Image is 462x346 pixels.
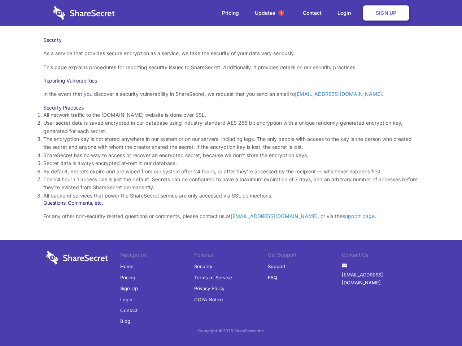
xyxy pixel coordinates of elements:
[43,111,419,119] li: All network traffic to the [DOMAIN_NAME] website is done over SSL.
[120,283,138,294] a: Sign Up
[215,2,246,24] a: Pricing
[194,283,225,294] a: Privacy Policy
[194,251,268,261] li: Policies
[120,251,194,261] li: Navigation
[194,261,212,272] a: Security
[120,261,134,272] a: Home
[296,2,329,24] a: Contact
[43,105,419,111] h3: Security Practices
[43,77,419,84] h3: Reporting Vulnerabilities
[43,168,419,176] li: By default, Secrets expire and are wiped from our system after 24 hours, or after they’re accesse...
[295,91,382,97] a: [EMAIL_ADDRESS][DOMAIN_NAME]
[268,272,277,283] a: FAQ
[120,305,138,316] a: Contact
[120,272,135,283] a: Pricing
[194,294,223,305] a: CCPA Notice
[342,269,416,288] a: [EMAIL_ADDRESS][DOMAIN_NAME]
[342,251,416,261] li: Contact Us
[43,63,419,71] p: This page explains procedures for reporting security issues to ShareSecret. Additionally, it prov...
[43,135,419,151] li: The encryption key is not stored anywhere in our system or on our servers, including logs. The on...
[43,192,419,200] li: All backend services that power the ShareSecret service are only accessed via SSL connections.
[43,176,419,192] li: The 24 hour / 1 access rule is just the default. Secrets can be configured to have a maximum expi...
[268,251,342,261] li: Get Support
[330,2,362,24] a: Login
[43,200,419,206] h3: Questions, Comments, etc.
[43,37,419,43] h1: Security
[268,261,286,272] a: Support
[120,294,132,305] a: Login
[43,212,419,220] p: For any other non-security related questions or comments, please contact us at , or via the .
[43,159,419,167] li: Secret data is always encrypted at-rest in our database.
[278,10,284,16] span: 1
[343,213,375,219] a: support page
[363,5,409,21] a: Sign Up
[43,119,419,135] li: User secret data is saved encrypted in our database using industry-standard AES 256 bit encryptio...
[194,272,232,283] a: Terms of Service
[43,90,419,98] p: In the event that you discover a security vulnerability in ShareSecret, we request that you send ...
[231,213,318,219] a: [EMAIL_ADDRESS][DOMAIN_NAME]
[46,251,108,265] img: logo-wordmark-white-trans-d4663122ce5f474addd5e946df7df03e33cb6a1c49d2221995e7729f52c070b2.svg
[43,49,419,57] p: As a service that provides secure encryption as a service, we take the security of your data very...
[43,151,419,159] li: ShareSecret has no way to access or recover an encrypted secret, because we don’t store the encry...
[120,316,130,327] a: Blog
[53,6,115,20] img: logo-wordmark-white-trans-d4663122ce5f474addd5e946df7df03e33cb6a1c49d2221995e7729f52c070b2.svg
